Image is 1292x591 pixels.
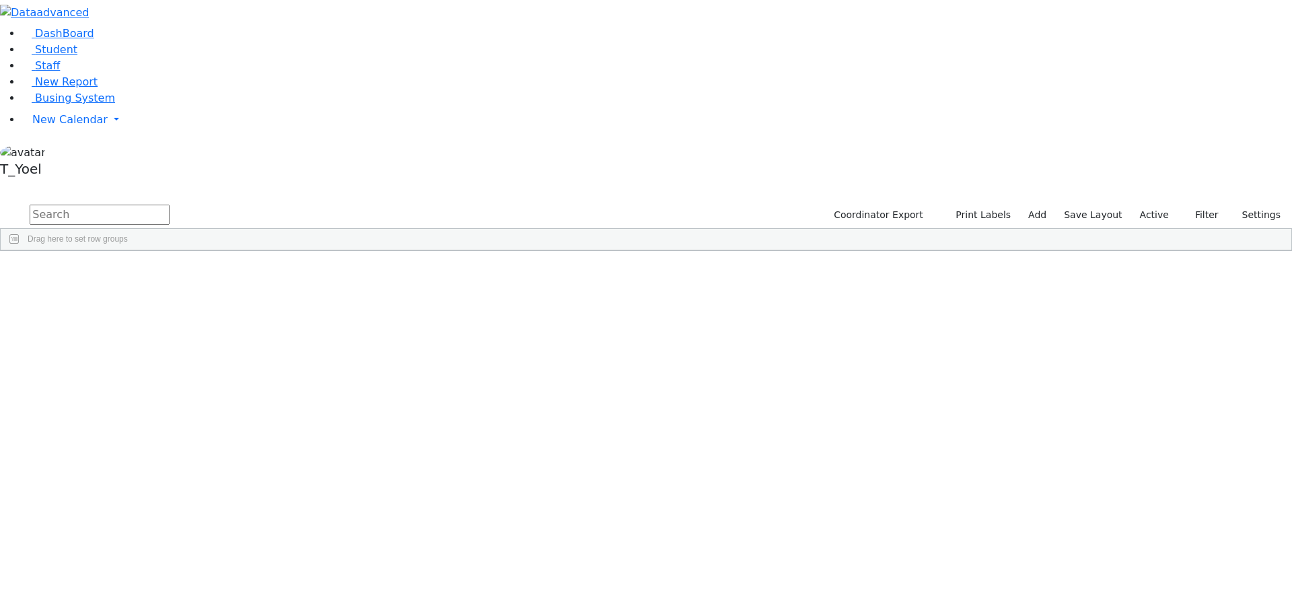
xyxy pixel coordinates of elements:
[1225,205,1287,225] button: Settings
[1022,205,1052,225] a: Add
[30,205,170,225] input: Search
[1178,205,1225,225] button: Filter
[35,92,115,104] span: Busing System
[1134,205,1175,225] label: Active
[825,205,929,225] button: Coordinator Export
[35,43,77,56] span: Student
[35,75,98,88] span: New Report
[1058,205,1128,225] button: Save Layout
[22,27,94,40] a: DashBoard
[32,113,108,126] span: New Calendar
[22,43,77,56] a: Student
[22,75,98,88] a: New Report
[28,234,128,244] span: Drag here to set row groups
[22,106,1292,133] a: New Calendar
[940,205,1017,225] button: Print Labels
[22,92,115,104] a: Busing System
[35,59,60,72] span: Staff
[22,59,60,72] a: Staff
[35,27,94,40] span: DashBoard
